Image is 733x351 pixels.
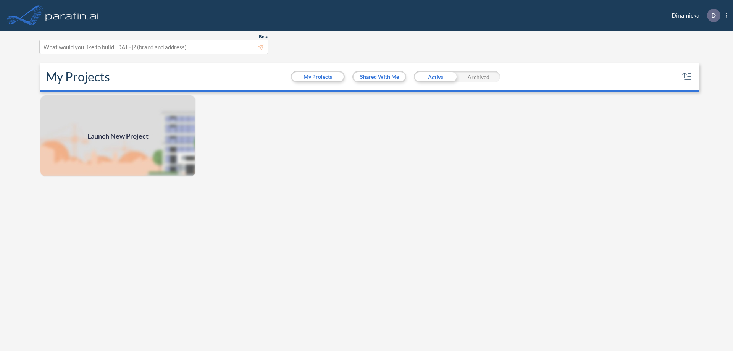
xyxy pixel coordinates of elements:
[40,95,196,177] img: add
[46,70,110,84] h2: My Projects
[660,9,727,22] div: Dinamicka
[681,71,693,83] button: sort
[87,131,149,141] span: Launch New Project
[414,71,457,82] div: Active
[44,8,100,23] img: logo
[259,34,268,40] span: Beta
[40,95,196,177] a: Launch New Project
[457,71,500,82] div: Archived
[711,12,716,19] p: D
[292,72,344,81] button: My Projects
[354,72,405,81] button: Shared With Me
